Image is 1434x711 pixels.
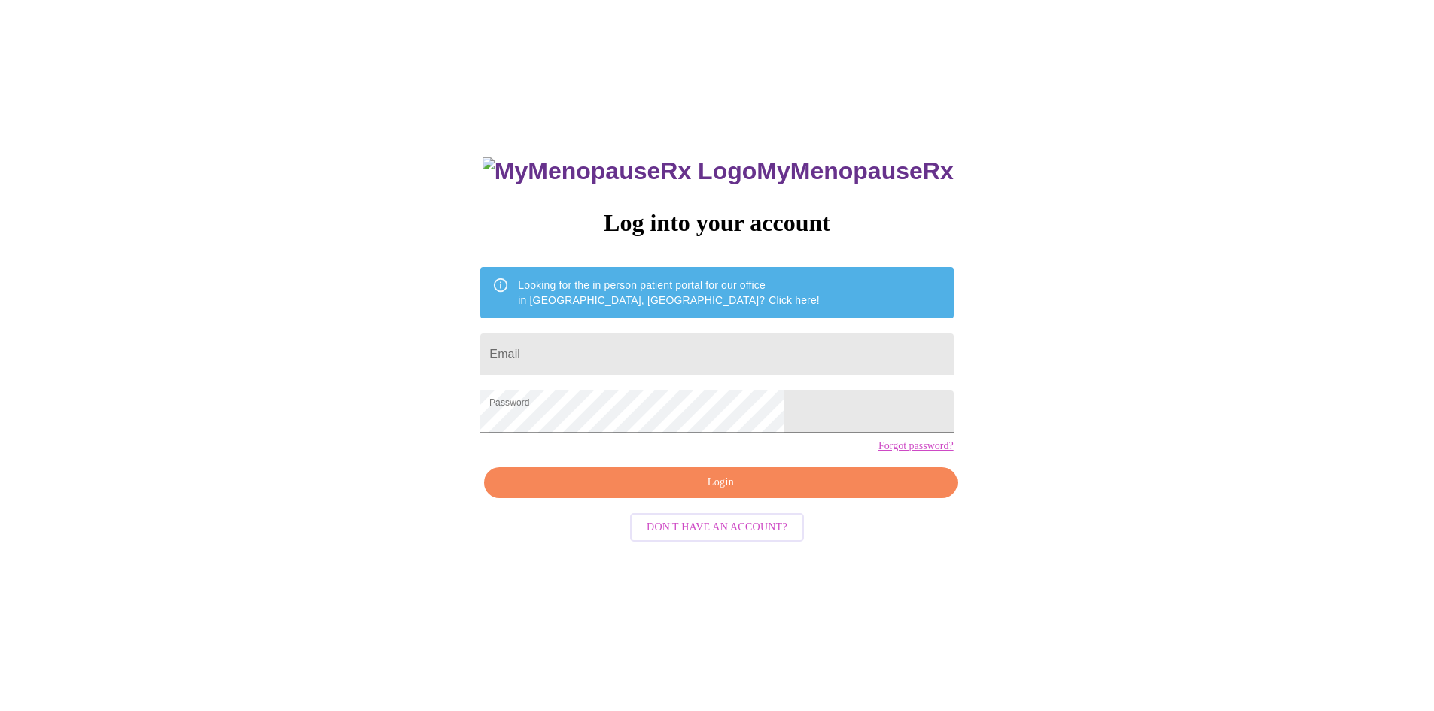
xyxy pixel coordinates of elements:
h3: Log into your account [480,209,953,237]
a: Click here! [769,294,820,306]
span: Login [501,473,939,492]
div: Looking for the in person patient portal for our office in [GEOGRAPHIC_DATA], [GEOGRAPHIC_DATA]? [518,272,820,314]
a: Forgot password? [878,440,954,452]
span: Don't have an account? [647,518,787,537]
button: Login [484,467,957,498]
button: Don't have an account? [630,513,804,542]
a: Don't have an account? [626,519,808,532]
img: MyMenopauseRx Logo [483,157,757,185]
h3: MyMenopauseRx [483,157,954,185]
